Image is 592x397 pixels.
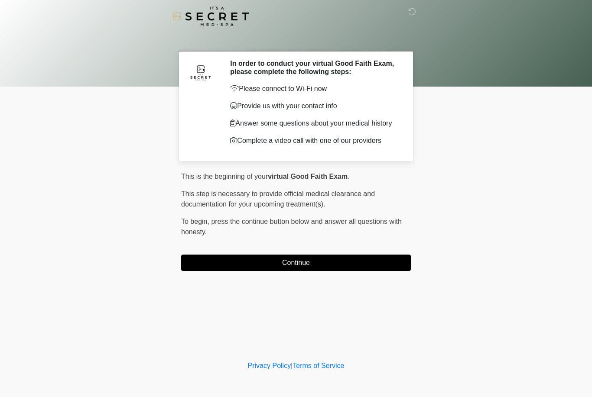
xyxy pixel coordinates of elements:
[172,6,249,26] img: It's A Secret Med Spa Logo
[230,84,398,94] p: Please connect to Wi-Fi now
[248,362,291,369] a: Privacy Policy
[175,31,417,47] h1: ‎ ‎
[348,173,349,180] span: .
[181,173,268,180] span: This is the beginning of your
[291,362,293,369] a: |
[293,362,344,369] a: Terms of Service
[181,218,211,225] span: To begin,
[181,190,375,208] span: This step is necessary to provide official medical clearance and documentation for your upcoming ...
[230,59,398,76] h2: In order to conduct your virtual Good Faith Exam, please complete the following steps:
[230,118,398,129] p: Answer some questions about your medical history
[181,218,402,236] span: press the continue button below and answer all questions with honesty.
[230,136,398,146] p: Complete a video call with one of our providers
[181,255,411,271] button: Continue
[188,59,214,85] img: Agent Avatar
[268,173,348,180] strong: virtual Good Faith Exam
[230,101,398,111] p: Provide us with your contact info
